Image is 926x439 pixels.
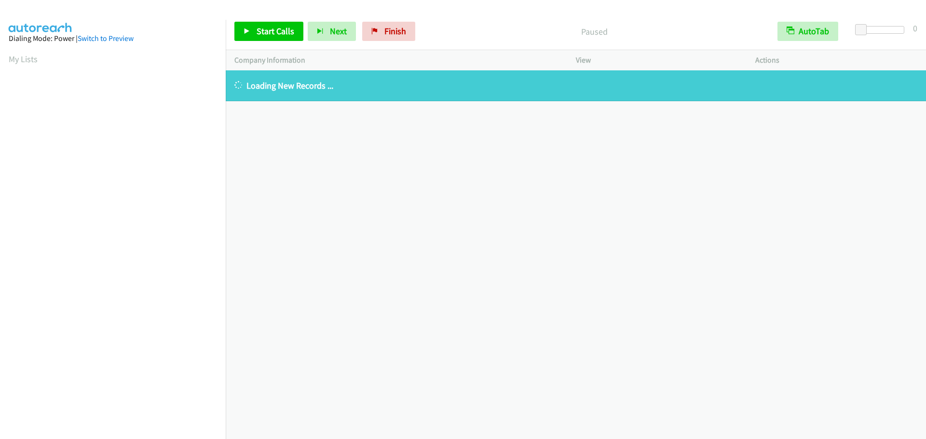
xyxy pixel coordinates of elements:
p: View [576,54,738,66]
div: Dialing Mode: Power | [9,33,217,44]
div: Delay between calls (in seconds) [860,26,904,34]
span: Finish [384,26,406,37]
p: Loading New Records ... [234,79,917,92]
p: Paused [428,25,760,38]
div: 0 [913,22,917,35]
span: Next [330,26,347,37]
a: My Lists [9,53,38,65]
span: Start Calls [257,26,294,37]
p: Actions [755,54,917,66]
button: AutoTab [777,22,838,41]
button: Next [308,22,356,41]
a: Finish [362,22,415,41]
a: Start Calls [234,22,303,41]
p: Company Information [234,54,558,66]
a: Switch to Preview [78,34,134,43]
